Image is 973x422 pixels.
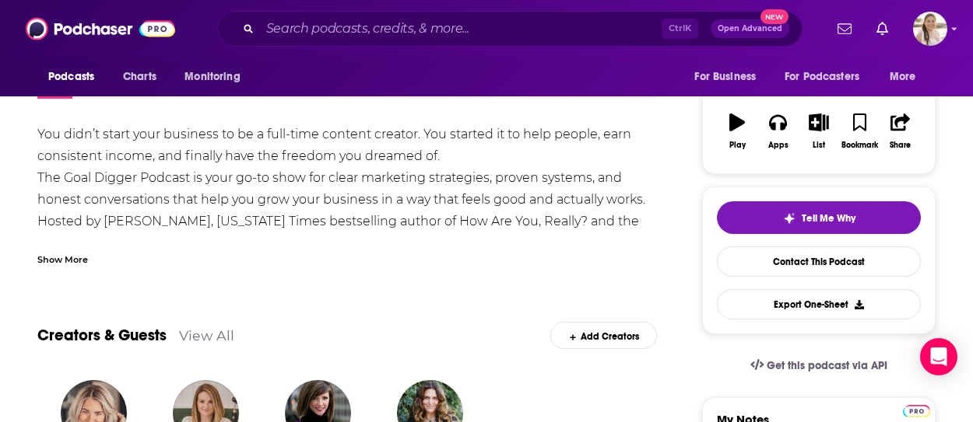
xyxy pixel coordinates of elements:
input: Search podcasts, credits, & more... [260,16,662,41]
button: Export One-Sheet [717,289,921,319]
a: Contact This Podcast [717,246,921,277]
button: Apps [757,103,798,159]
div: List [813,141,825,150]
button: open menu [775,62,882,92]
span: Podcasts [48,66,94,88]
button: Bookmark [839,103,880,159]
a: Get this podcast via API [738,347,900,385]
div: Apps [768,141,789,150]
span: For Podcasters [785,66,859,88]
span: Monitoring [184,66,240,88]
div: Share [890,141,911,150]
span: Charts [123,66,156,88]
img: Podchaser - Follow, Share and Rate Podcasts [26,14,175,44]
a: View All [179,327,234,344]
span: Get this podcast via API [767,359,887,372]
img: Podchaser Pro [903,405,930,417]
button: Play [717,103,757,159]
span: Logged in as acquavie [913,12,947,46]
button: open menu [879,62,936,92]
button: List [799,103,839,159]
div: Add Creators [550,322,657,349]
span: Tell Me Why [802,212,855,225]
button: Show profile menu [913,12,947,46]
span: For Business [694,66,756,88]
button: open menu [174,62,260,92]
div: Bookmark [841,141,878,150]
a: Show notifications dropdown [870,16,894,42]
a: Pro website [903,403,930,417]
button: open menu [37,62,114,92]
span: Open Advanced [718,25,782,33]
div: Play [729,141,746,150]
button: Open AdvancedNew [711,19,789,38]
span: New [760,9,789,24]
div: Open Intercom Messenger [920,338,957,375]
div: Search podcasts, credits, & more... [217,11,803,47]
img: tell me why sparkle [783,212,796,225]
button: Share [880,103,921,159]
span: More [890,66,916,88]
a: Charts [113,62,166,92]
a: Show notifications dropdown [831,16,858,42]
span: Ctrl K [662,19,698,39]
button: open menu [683,62,775,92]
img: User Profile [913,12,947,46]
button: tell me why sparkleTell Me Why [717,201,921,234]
a: Creators & Guests [37,326,167,345]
